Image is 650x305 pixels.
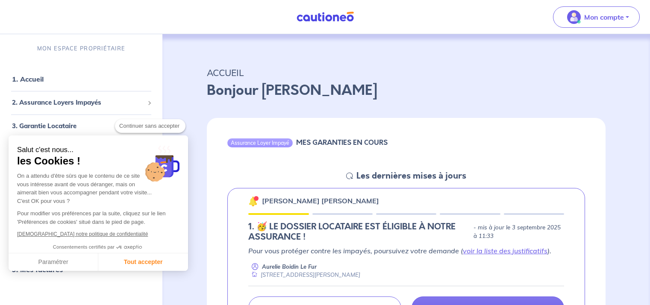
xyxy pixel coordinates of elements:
[567,10,581,24] img: illu_account_valid_menu.svg
[248,222,564,242] div: state: ELIGIBILITY-RESULT-IN-PROGRESS, Context: LESS-THAN-6-MONTHS,MAYBE-CERTIFICATE,ALONE,LESSOR...
[248,246,564,256] p: Pour vous protéger contre les impayés, poursuivez votre demande ( ).
[463,246,547,255] a: voir la liste des justificatifs
[12,121,144,131] span: 3. Garantie Locataire
[248,196,259,206] img: 🔔
[262,263,317,271] p: Aurelie Boidin Le Fur
[3,94,159,111] div: 2. Assurance Loyers Impayés
[3,165,159,182] div: 5.NOUVEAUMes bons plans
[227,138,293,147] div: Assurance Loyer Impayé
[17,209,179,226] p: Pour modifier vos préférences par la suite, cliquez sur le lien 'Préférences de cookies' situé da...
[3,261,159,278] div: 9. Mes factures
[119,122,181,130] span: Continuer sans accepter
[474,223,564,240] p: - mis à jour le 3 septembre 2025 à 11:33
[115,119,185,133] button: Continuer sans accepter
[49,242,148,253] button: Consentements certifiés par
[3,189,159,206] div: 6.NOUVEAUParrainage
[293,12,357,22] img: Cautioneo
[296,138,388,147] h6: MES GARANTIES EN COURS
[17,172,179,205] div: On a attendu d'être sûrs que le contenu de ce site vous intéresse avant de vous déranger, mais on...
[3,237,159,254] div: 8. Mes informations
[17,155,179,167] span: les Cookies !
[207,65,606,80] p: ACCUEIL
[262,196,379,206] p: [PERSON_NAME] [PERSON_NAME]
[116,235,142,260] svg: Axeptio
[98,253,188,271] button: Tout accepter
[553,6,640,28] button: illu_account_valid_menu.svgMon compte
[3,70,159,88] div: 1. Accueil
[17,231,148,237] a: [DEMOGRAPHIC_DATA] notre politique de confidentialité
[12,75,44,83] a: 1. Accueil
[248,222,470,242] h5: 1.︎ 🥳 LE DOSSIER LOCATAIRE EST ÉLIGIBLE À NOTRE ASSURANCE !
[12,98,144,108] span: 2. Assurance Loyers Impayés
[584,12,624,22] p: Mon compte
[3,118,159,135] div: 3. Garantie Locataire
[17,146,179,155] small: Salut c'est nous...
[37,44,125,53] p: MON ESPACE PROPRIÉTAIRE
[207,80,606,101] p: Bonjour [PERSON_NAME]
[356,171,466,181] h5: Les dernières mises à jours
[12,265,63,274] a: 9. Mes factures
[3,213,159,230] div: 7. Contact
[53,245,115,249] span: Consentements certifiés par
[3,141,159,158] div: 4. Publier mes annonces
[248,271,360,279] div: [STREET_ADDRESS][PERSON_NAME]
[9,253,98,271] button: Paramétrer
